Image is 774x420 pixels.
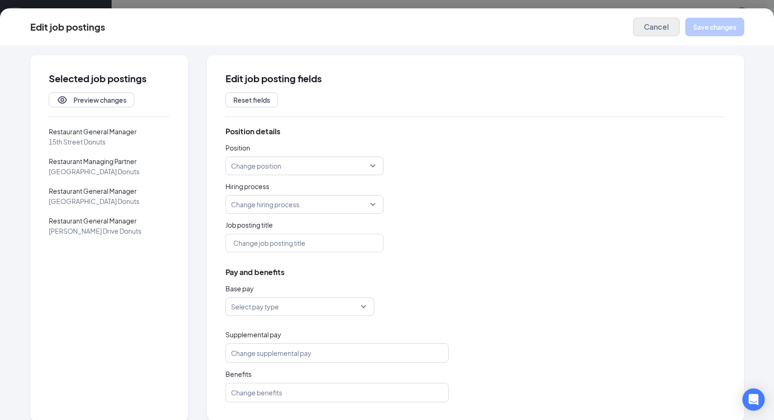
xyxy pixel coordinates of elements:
[49,92,134,107] button: EyePreview changes
[225,267,284,277] h5: Pay and benefits
[225,329,449,340] div: Supplemental pay
[685,18,744,36] button: Save changes
[49,156,170,166] span: Restaurant Managing Partner
[49,196,170,206] div: [GEOGRAPHIC_DATA] Donuts
[225,283,374,294] div: Base pay
[49,137,170,147] div: 15th Street Donuts
[225,234,384,252] input: Change job posting title
[49,216,170,226] span: Restaurant General Manager
[57,94,68,105] svg: Eye
[742,388,765,411] div: Open Intercom Messenger
[225,369,449,379] div: Benefits
[225,126,280,137] h5: Position details
[49,186,170,196] span: Restaurant General Manager
[225,181,384,191] div: Hiring process
[633,18,680,36] button: Cancel
[225,92,278,107] button: Reset fields
[49,126,170,137] span: Restaurant General Manager
[644,22,669,32] span: Cancel
[49,226,170,236] div: [PERSON_NAME] Drive Donuts
[30,22,105,32] div: Edit job postings
[225,143,384,153] div: Position
[225,74,322,83] span: Edit job posting fields
[49,166,170,177] div: [GEOGRAPHIC_DATA] Donuts
[49,74,146,83] span: Selected job postings
[225,220,384,230] div: Job posting title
